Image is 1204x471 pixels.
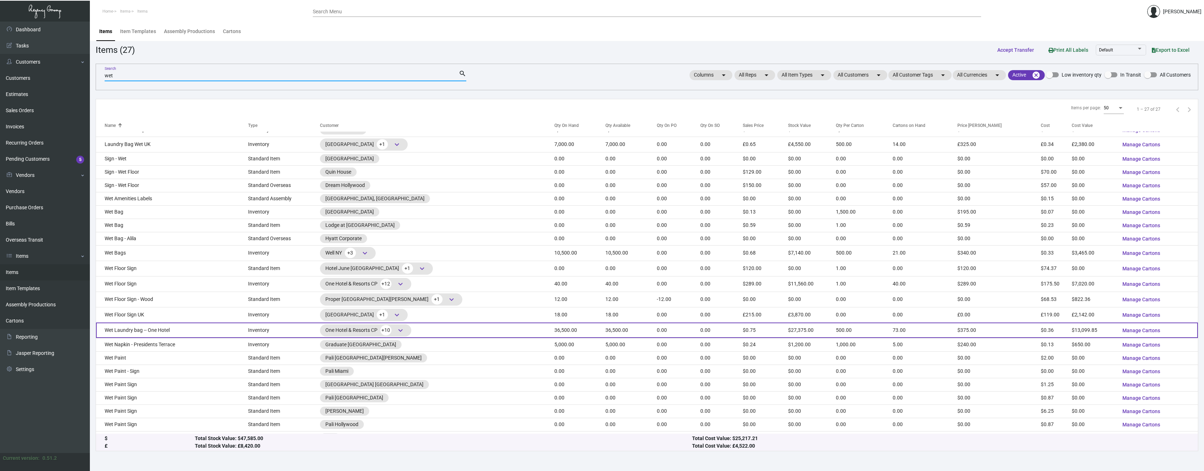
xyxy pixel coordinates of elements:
td: 7,000.00 [605,137,657,152]
td: Standard Item [248,292,320,307]
td: $0.00 [957,292,1041,307]
td: $0.00 [788,232,836,245]
span: +1 [402,263,413,274]
button: Manage Cartons [1117,392,1166,404]
button: Manage Cartons [1117,166,1166,179]
td: $0.00 [1072,205,1117,219]
mat-chip: All Currencies [953,70,1006,80]
mat-icon: arrow_drop_down [762,71,771,79]
div: Qty Per Carton [836,122,893,129]
td: 40.00 [554,276,605,292]
div: Type [248,122,257,129]
td: $0.00 [788,152,836,165]
td: 0.00 [605,205,657,219]
td: -12.00 [657,292,700,307]
td: 0.00 [657,205,700,219]
td: 0.00 [836,165,893,179]
td: Wet Floor Sign [96,261,248,276]
div: Qty Available [605,122,657,129]
td: Standard Assembly [248,192,320,205]
mat-icon: arrow_drop_down [939,71,947,79]
td: 0.00 [657,192,700,205]
button: Manage Cartons [1117,247,1166,260]
td: $0.07 [1041,205,1072,219]
td: 0.00 [605,152,657,165]
td: 0.00 [836,152,893,165]
td: $0.00 [743,292,788,307]
td: 0.00 [893,307,957,323]
td: 0.00 [700,152,743,165]
td: 12.00 [605,292,657,307]
button: Manage Cartons [1117,352,1166,365]
span: Export to Excel [1152,47,1190,53]
td: 0.00 [657,165,700,179]
td: $57.00 [1041,179,1072,192]
td: Inventory [248,276,320,292]
td: $0.00 [743,192,788,205]
td: $3,465.00 [1072,245,1117,261]
td: $7,140.00 [788,245,836,261]
span: Print All Labels [1048,47,1088,53]
div: Quin House [325,168,351,176]
td: $0.00 [788,205,836,219]
div: [GEOGRAPHIC_DATA] [325,155,374,163]
span: keyboard_arrow_down [361,249,369,257]
td: $0.00 [1072,261,1117,276]
td: 1,500.00 [836,205,893,219]
td: £2,380.00 [1072,137,1117,152]
td: 0.00 [836,192,893,205]
td: 21.00 [893,245,957,261]
td: 0.00 [605,179,657,192]
td: Standard Overseas [248,179,320,192]
td: 0.00 [554,232,605,245]
mat-select: Items per page: [1104,106,1124,111]
div: Lodge at [GEOGRAPHIC_DATA] [325,221,395,229]
div: Hyatt Corporate [325,235,362,242]
div: Price [PERSON_NAME] [957,122,1041,129]
button: Manage Cartons [1117,324,1166,337]
div: Name [105,122,116,129]
td: 10,500.00 [554,245,605,261]
td: $0.00 [743,232,788,245]
span: +3 [345,248,356,258]
span: Default [1099,47,1113,52]
div: Cost [1041,122,1072,129]
td: $150.00 [743,179,788,192]
button: Manage Cartons [1117,138,1166,151]
span: +12 [380,279,392,289]
mat-icon: arrow_drop_down [719,71,728,79]
td: 0.00 [554,219,605,232]
td: 0.00 [700,292,743,307]
span: Manage Cartons [1122,312,1160,318]
td: 0.00 [700,245,743,261]
td: $0.68 [743,245,788,261]
span: Manage Cartons [1122,342,1160,348]
span: Manage Cartons [1122,369,1160,374]
td: 18.00 [554,307,605,323]
td: Inventory [248,245,320,261]
div: Sales Price [743,122,764,129]
button: Print All Labels [1043,43,1094,56]
button: Next page [1184,104,1195,115]
td: $0.00 [1041,232,1072,245]
td: 0.00 [657,232,700,245]
td: 0.00 [836,232,893,245]
div: Qty On Hand [554,122,579,129]
span: Manage Cartons [1122,297,1160,302]
td: $120.00 [957,261,1041,276]
div: [GEOGRAPHIC_DATA] [325,139,402,150]
td: 0.00 [554,179,605,192]
td: 0.00 [836,179,893,192]
div: One Hotel & Resorts CP [325,279,406,289]
mat-icon: search [459,69,466,78]
div: Dream Hollywood [325,182,365,189]
td: £0.34 [1041,137,1072,152]
td: $0.00 [788,219,836,232]
td: $0.00 [1072,152,1117,165]
td: 0.00 [893,232,957,245]
td: Standard Item [248,219,320,232]
div: Items (27) [96,44,135,56]
td: 500.00 [836,245,893,261]
td: Wet Bag - Alila [96,232,248,245]
td: $0.00 [1072,232,1117,245]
